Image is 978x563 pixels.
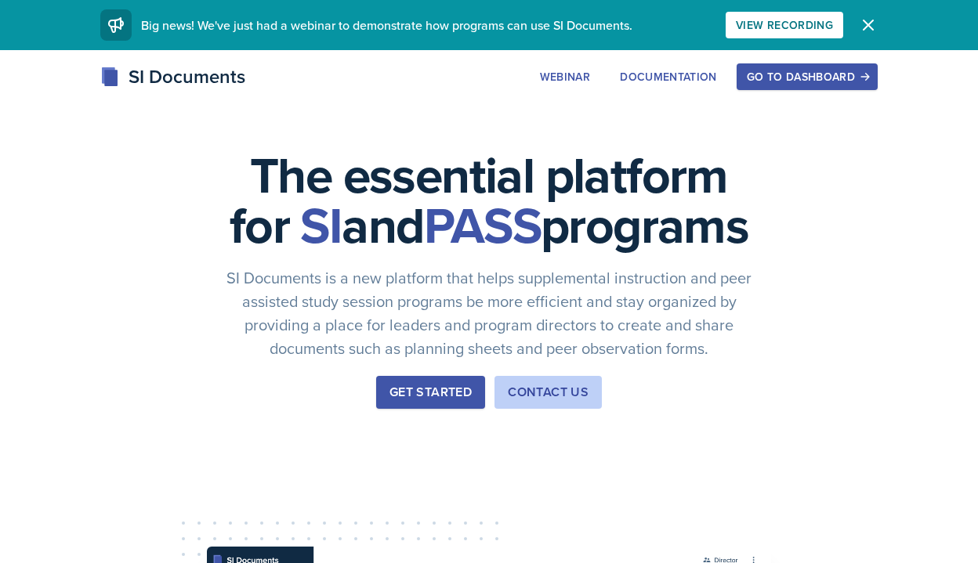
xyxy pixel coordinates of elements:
button: Documentation [610,63,727,90]
button: Webinar [530,63,600,90]
span: Big news! We've just had a webinar to demonstrate how programs can use SI Documents. [141,16,632,34]
button: Contact Us [494,376,602,409]
div: Webinar [540,70,590,83]
button: Get Started [376,376,485,409]
div: Contact Us [508,383,589,402]
div: Get Started [389,383,472,402]
div: Documentation [620,70,717,83]
div: SI Documents [100,63,245,91]
button: View Recording [726,12,843,38]
div: Go to Dashboard [747,70,868,83]
button: Go to Dashboard [737,63,878,90]
div: View Recording [736,19,833,31]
